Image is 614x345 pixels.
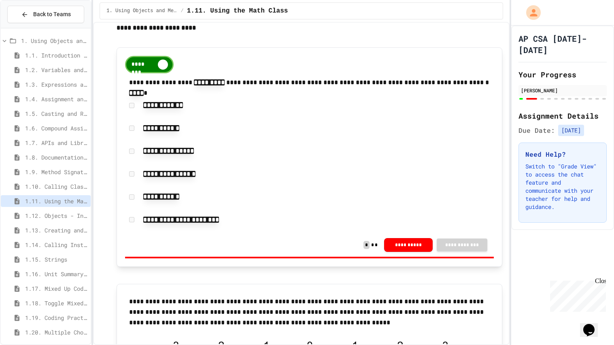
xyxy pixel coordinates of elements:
p: Switch to "Grade View" to access the chat feature and communicate with your teacher for help and ... [525,162,600,211]
div: My Account [518,3,543,22]
span: 1.20. Multiple Choice Exercises for Unit 1a (1.1-1.6) [25,328,87,336]
span: 1.5. Casting and Ranges of Values [25,109,87,118]
span: 1.1. Introduction to Algorithms, Programming, and Compilers [25,51,87,60]
span: 1.11. Using the Math Class [187,6,288,16]
span: 1.17. Mixed Up Code Practice 1.1-1.6 [25,284,87,293]
span: 1.4. Assignment and Input [25,95,87,103]
iframe: chat widget [547,277,606,312]
span: 1.13. Creating and Initializing Objects: Constructors [25,226,87,234]
span: 1.3. Expressions and Output [New] [25,80,87,89]
h1: AP CSA [DATE]-[DATE] [518,33,607,55]
span: 1.6. Compound Assignment Operators [25,124,87,132]
span: 1.12. Objects - Instances of Classes [25,211,87,220]
span: 1.9. Method Signatures [25,168,87,176]
h2: Your Progress [518,69,607,80]
span: [DATE] [558,125,584,136]
span: Due Date: [518,126,555,135]
div: [PERSON_NAME] [521,87,604,94]
div: Chat with us now!Close [3,3,56,51]
span: 1.2. Variables and Data Types [25,66,87,74]
span: 1.18. Toggle Mixed Up or Write Code Practice 1.1-1.6 [25,299,87,307]
iframe: chat widget [580,313,606,337]
span: 1.16. Unit Summary 1a (1.1-1.6) [25,270,87,278]
span: / [181,8,184,14]
span: 1.14. Calling Instance Methods [25,241,87,249]
span: 1.19. Coding Practice 1a (1.1-1.6) [25,313,87,322]
span: 1. Using Objects and Methods [21,36,87,45]
span: 1.11. Using the Math Class [25,197,87,205]
button: Back to Teams [7,6,84,23]
h3: Need Help? [525,149,600,159]
h2: Assignment Details [518,110,607,121]
span: 1.7. APIs and Libraries [25,138,87,147]
span: 1.15. Strings [25,255,87,264]
span: 1.8. Documentation with Comments and Preconditions [25,153,87,162]
span: 1.10. Calling Class Methods [25,182,87,191]
span: Back to Teams [33,10,71,19]
span: 1. Using Objects and Methods [106,8,177,14]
